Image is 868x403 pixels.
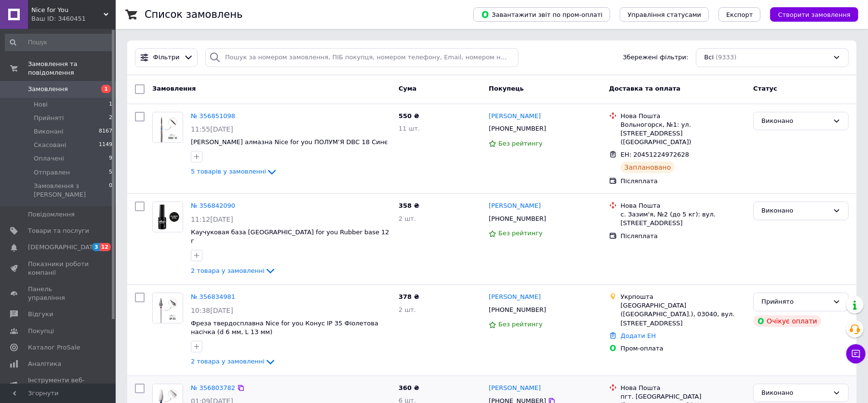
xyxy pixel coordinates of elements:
[623,53,688,62] span: Збережені фільтри:
[621,201,746,210] div: Нова Пошта
[719,7,761,22] button: Експорт
[609,85,681,92] span: Доставка та оплата
[145,9,242,20] h1: Список замовлень
[101,85,111,93] span: 1
[28,85,68,94] span: Замовлення
[761,297,829,307] div: Прийнято
[191,215,233,223] span: 11:12[DATE]
[191,358,265,365] span: 2 товара у замовленні
[761,116,829,126] div: Виконано
[100,243,111,251] span: 12
[205,48,518,67] input: Пошук за номером замовлення, ПІБ покупця, номером телефону, Email, номером накладної
[399,215,416,222] span: 2 шт.
[399,293,419,300] span: 378 ₴
[152,85,196,92] span: Замовлення
[153,112,183,142] img: Фото товару
[191,267,265,274] span: 2 товара у замовленні
[191,267,276,274] a: 2 товара у замовленні
[34,141,67,149] span: Скасовані
[761,206,829,216] div: Виконано
[34,100,48,109] span: Нові
[399,85,416,92] span: Cума
[621,301,746,328] div: [GEOGRAPHIC_DATA] ([GEOGRAPHIC_DATA].), 03040, вул. [STREET_ADDRESS]
[191,168,278,175] a: 5 товарів у замовленні
[770,7,858,22] button: Створити замовлення
[153,53,180,62] span: Фільтри
[34,168,70,177] span: Отправлен
[399,202,419,209] span: 358 ₴
[109,100,112,109] span: 1
[92,243,100,251] span: 3
[5,34,113,51] input: Пошук
[778,11,851,18] span: Створити замовлення
[191,125,233,133] span: 11:55[DATE]
[28,360,61,368] span: Аналітика
[191,112,235,120] a: № 356851098
[34,182,109,199] span: Замовлення з [PERSON_NAME]
[621,161,675,173] div: Заплановано
[191,168,266,175] span: 5 товарів у замовленні
[28,210,75,219] span: Повідомлення
[99,127,112,136] span: 8167
[621,210,746,228] div: с. Зазим'я, №2 (до 5 кг): вул. [STREET_ADDRESS]
[489,293,541,302] a: [PERSON_NAME]
[99,141,112,149] span: 1149
[399,125,420,132] span: 11 шт.
[28,327,54,336] span: Покупці
[191,138,388,146] a: [PERSON_NAME] алмазна Nice for you ПОЛУМ’Я DBС 18 Синє
[716,54,736,61] span: (9333)
[481,10,602,19] span: Завантажити звіт по пром-оплаті
[191,307,233,314] span: 10:38[DATE]
[489,384,541,393] a: [PERSON_NAME]
[621,344,746,353] div: Пром-оплата
[109,168,112,177] span: 5
[152,201,183,232] a: Фото товару
[28,343,80,352] span: Каталог ProSale
[34,114,64,122] span: Прийняті
[191,202,235,209] a: № 356842090
[704,53,714,62] span: Всі
[498,140,543,147] span: Без рейтингу
[191,293,235,300] a: № 356834981
[28,260,89,277] span: Показники роботи компанії
[34,127,64,136] span: Виконані
[473,7,610,22] button: Завантажити звіт по пром-оплаті
[621,112,746,121] div: Нова Пошта
[191,384,235,391] a: № 356803782
[628,11,701,18] span: Управління статусами
[399,112,419,120] span: 550 ₴
[489,306,546,313] span: [PHONE_NUMBER]
[34,154,64,163] span: Оплачені
[846,344,866,363] button: Чат з покупцем
[498,229,543,237] span: Без рейтингу
[621,177,746,186] div: Післяплата
[152,112,183,143] a: Фото товару
[153,293,183,323] img: Фото товару
[489,215,546,222] span: [PHONE_NUMBER]
[152,293,183,323] a: Фото товару
[28,285,89,302] span: Панель управління
[153,202,183,232] img: Фото товару
[489,125,546,132] span: [PHONE_NUMBER]
[726,11,753,18] span: Експорт
[191,358,276,365] a: 2 товара у замовленні
[761,11,858,18] a: Створити замовлення
[489,85,524,92] span: Покупець
[28,60,116,77] span: Замовлення та повідомлення
[191,320,378,336] a: Фреза твердосплавна Nice for you Конус IP 35 Фіолетова насічка (d 6 мм, L 13 мм)
[621,293,746,301] div: Укрпошта
[753,315,821,327] div: Очікує оплати
[620,7,709,22] button: Управління статусами
[621,384,746,392] div: Нова Пошта
[489,112,541,121] a: [PERSON_NAME]
[399,384,419,391] span: 360 ₴
[621,151,689,158] span: ЕН: 20451224972628
[28,227,89,235] span: Товари та послуги
[498,321,543,328] span: Без рейтингу
[191,228,389,245] a: Каучуковая база [GEOGRAPHIC_DATA] for you Rubber base 12 г
[621,121,746,147] div: Вольногорск, №1: ул. [STREET_ADDRESS] ([GEOGRAPHIC_DATA])
[109,154,112,163] span: 9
